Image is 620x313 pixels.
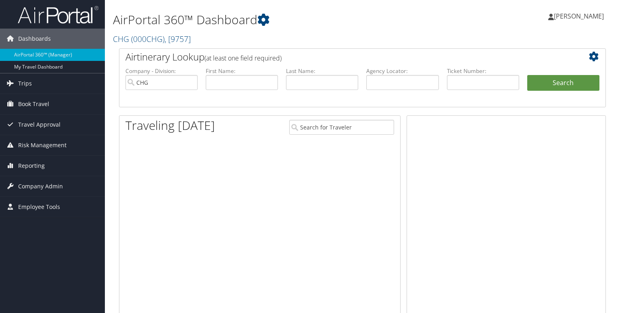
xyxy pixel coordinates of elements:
span: [PERSON_NAME] [554,12,604,21]
span: Reporting [18,156,45,176]
a: [PERSON_NAME] [548,4,612,28]
h1: Traveling [DATE] [125,117,215,134]
span: , [ 9757 ] [165,33,191,44]
button: Search [527,75,599,91]
label: Last Name: [286,67,358,75]
label: First Name: [206,67,278,75]
label: Ticket Number: [447,67,519,75]
h1: AirPortal 360™ Dashboard [113,11,446,28]
span: Travel Approval [18,115,61,135]
span: Risk Management [18,135,67,155]
label: Agency Locator: [366,67,438,75]
input: Search for Traveler [289,120,394,135]
a: CHG [113,33,191,44]
span: ( 000CHG ) [131,33,165,44]
span: Company Admin [18,176,63,196]
h2: Airtinerary Lookup [125,50,559,64]
span: Book Travel [18,94,49,114]
label: Company - Division: [125,67,198,75]
span: Dashboards [18,29,51,49]
span: (at least one field required) [205,54,282,63]
img: airportal-logo.png [18,5,98,24]
span: Employee Tools [18,197,60,217]
span: Trips [18,73,32,94]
